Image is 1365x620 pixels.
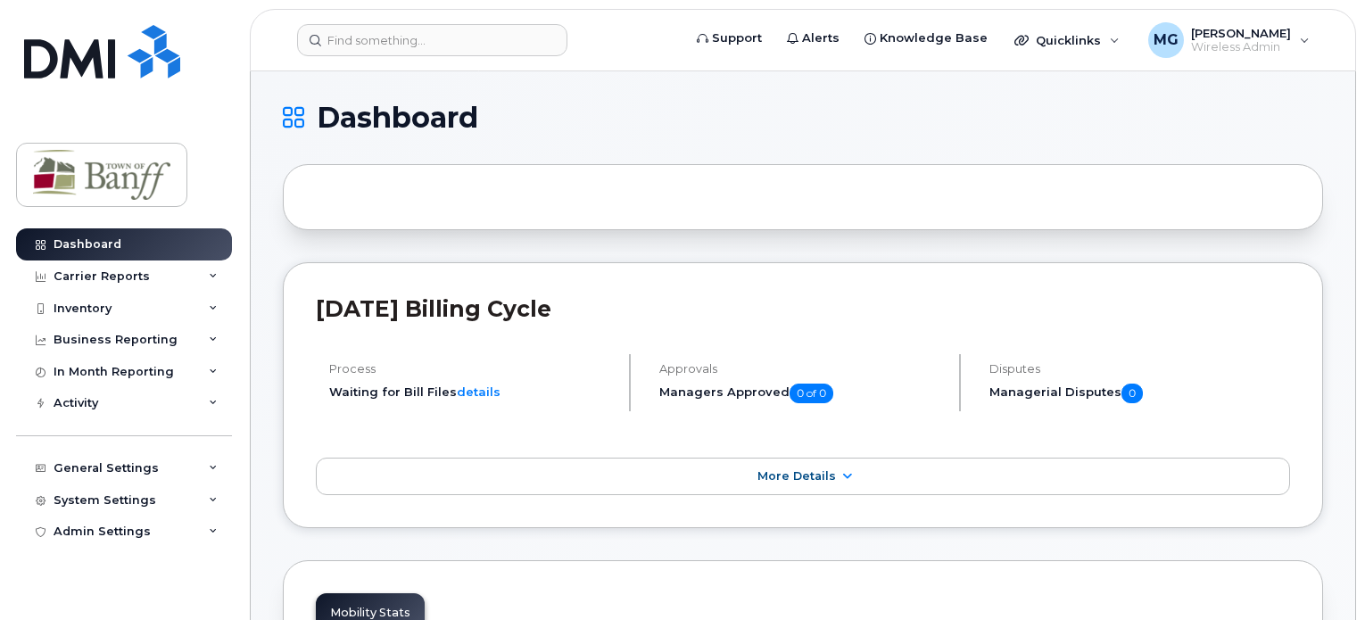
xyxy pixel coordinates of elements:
[659,384,944,403] h5: Managers Approved
[457,384,500,399] a: details
[659,362,944,376] h4: Approvals
[989,362,1290,376] h4: Disputes
[989,384,1290,403] h5: Managerial Disputes
[329,362,614,376] h4: Process
[329,384,614,401] li: Waiting for Bill Files
[1121,384,1143,403] span: 0
[317,104,478,131] span: Dashboard
[790,384,833,403] span: 0 of 0
[316,295,1290,322] h2: [DATE] Billing Cycle
[757,469,836,483] span: More Details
